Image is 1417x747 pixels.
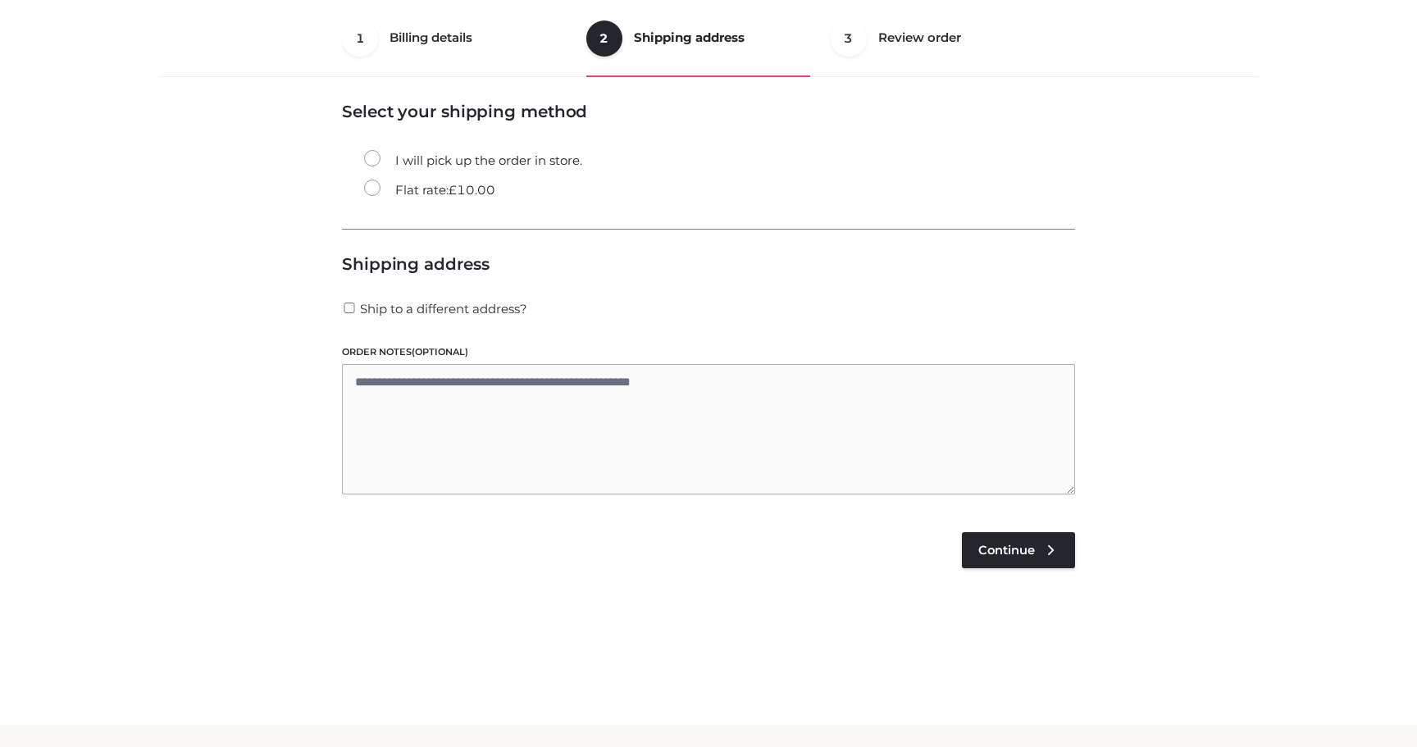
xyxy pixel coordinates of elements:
h3: Shipping address [342,254,1075,274]
span: (optional) [412,346,468,358]
span: Continue [978,543,1035,558]
h3: Select your shipping method [342,102,1075,121]
span: £ [449,182,457,198]
label: I will pick up the order in store. [364,150,582,171]
input: Ship to a different address? [342,303,357,313]
span: Ship to a different address? [360,301,527,317]
a: Continue [962,532,1075,568]
bdi: 10.00 [449,182,495,198]
label: Order notes [342,344,1075,360]
label: Flat rate: [364,180,495,201]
